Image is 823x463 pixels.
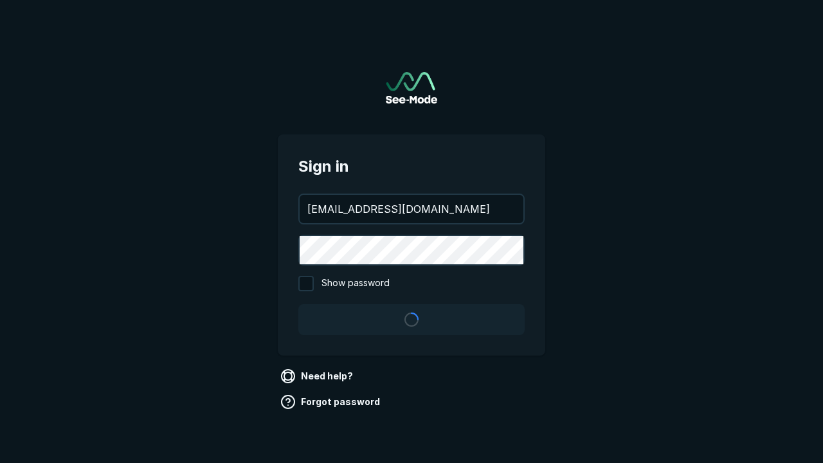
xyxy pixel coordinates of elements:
span: Show password [321,276,390,291]
img: See-Mode Logo [386,72,437,104]
input: your@email.com [300,195,523,223]
span: Sign in [298,155,525,178]
a: Forgot password [278,392,385,412]
a: Go to sign in [386,72,437,104]
a: Need help? [278,366,358,386]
